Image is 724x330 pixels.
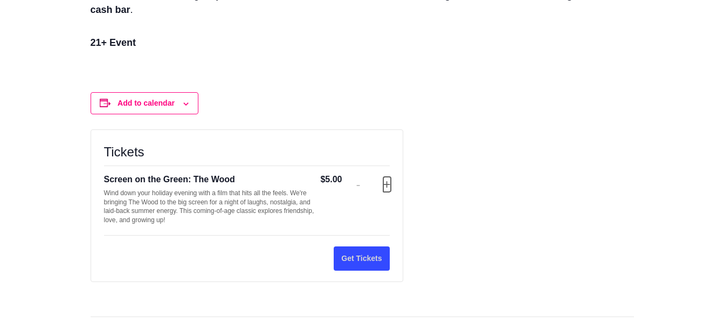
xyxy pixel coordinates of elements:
div: Wind down your holiday evening with a film that hits all the feels. We're bringing The Wood to th... [104,189,321,224]
button: - [355,177,362,192]
button: Get Tickets [334,246,389,271]
h2: Tickets [104,143,390,161]
span: $ [320,175,325,184]
button: + [383,177,390,192]
button: View links to add events to your calendar [118,99,175,107]
span: 5.00 [325,175,342,184]
div: Screen on the Green: The Wood [104,173,321,187]
strong: 21+ Event [91,37,136,48]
